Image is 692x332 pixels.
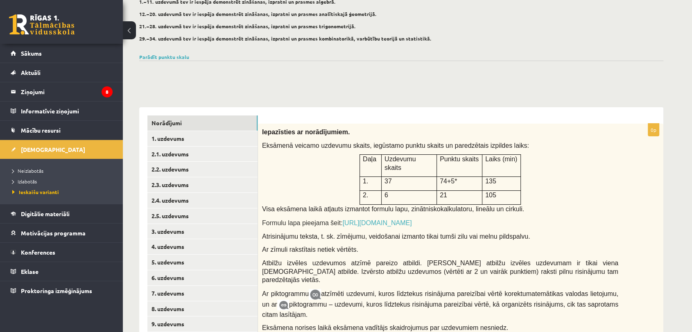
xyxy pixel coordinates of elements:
span: 1. [363,178,368,185]
span: [DEMOGRAPHIC_DATA] [21,146,85,153]
span: Eksāmenā veicamo uzdevumu skaits, iegūstamo punktu skaits un paredzētais izpildes laiks: [262,142,529,149]
a: Ieskaišu varianti [12,188,115,196]
b: 29.–34. uzdevumā tev ir iespēja demonstrēt zināšanas, izpratni un prasmes kombinatorikā, varbūtīb... [139,35,432,42]
span: Punktu skaits [440,156,479,163]
span: Motivācijas programma [21,229,86,237]
a: Eklase [11,262,113,281]
span: Ieskaišu varianti [12,189,59,195]
span: 2. [363,192,368,199]
a: Sākums [11,44,113,63]
a: Digitālie materiāli [11,204,113,223]
span: Daļa [363,156,376,163]
span: Aktuāli [21,69,41,76]
span: Visa eksāmena laikā atļauts izmantot formulu lapu, zinātnisko [262,206,440,212]
span: Iepazīsties ar norādījumiem. [262,129,350,136]
a: Proktoringa izmēģinājums [11,281,113,300]
span: 105 [485,192,496,199]
a: Aktuāli [11,63,113,82]
a: 6. uzdevums [147,270,258,285]
span: Formulu lapa pieejama šeit: [262,219,343,226]
a: 2.4. uzdevums [147,193,258,208]
span: Neizlabotās [12,167,43,174]
a: 2.2. uzdevums [147,162,258,177]
a: 5. uzdevums [147,255,258,270]
a: 4. uzdevums [147,239,258,254]
a: Parādīt punktu skalu [139,54,189,60]
span: Uzdevumu skaits [384,156,416,171]
span: Konferences [21,248,55,256]
a: Izlabotās [12,178,115,185]
span: 6 [384,192,388,199]
a: 9. uzdevums [147,316,258,332]
span: Eksāmena norises laikā eksāmena vadītājs skaidrojumus par uzdevumiem nesniedz. [262,324,508,331]
span: Izlabotās [12,178,37,185]
a: Neizlabotās [12,167,115,174]
span: Atbilžu izvēles uzdevumos atzīmē pareizo atbildi. [PERSON_NAME] atbilžu izvēles uzdevumam ir tika... [262,260,618,283]
a: [DEMOGRAPHIC_DATA] [11,140,113,159]
span: 21 [440,192,447,199]
span: 74+5* [440,178,457,185]
a: Rīgas 1. Tālmācības vidusskola [9,14,75,35]
span: Ar zīmuli rakstītais netiek vērtēts. [262,246,358,253]
a: Informatīvie ziņojumi [11,102,113,120]
b: 12.–20. uzdevumā tev ir iespēja demonstrēt zināšanas, izpratni un prasmes analītiskajā ģeometrijā. [139,11,377,17]
a: Ziņojumi8 [11,82,113,101]
a: 1. uzdevums [147,131,258,146]
span: Digitālie materiāli [21,210,70,217]
span: Ar piktogrammu atzīmēti uzdevumi, kuros līdztekus risinājuma pareizībai vērtē korektu [262,290,526,297]
a: 3. uzdevums [147,224,258,239]
span: 135 [485,178,496,185]
span: Atrisinājumu teksta, t. sk. zīmējumu, veidošanai izmanto tikai tumši zilu vai melnu pildspalvu. [262,233,530,240]
span: Proktoringa izmēģinājums [21,287,92,294]
a: [URL][DOMAIN_NAME] [343,219,412,226]
a: Motivācijas programma [11,224,113,242]
span: Sākums [21,50,42,57]
span: matemātikas valodas lietojumu, un ar piktogrammu – uzdevumi, kuros līdztekus risinājuma pareizība... [262,290,618,318]
a: Konferences [11,243,113,262]
b: 21.–28. uzdevumā tev ir iespēja demonstrēt zināšanas, izpratni un prasmes trigonometrijā. [139,23,356,29]
a: 7. uzdevums [147,286,258,301]
a: 2.1. uzdevums [147,147,258,162]
a: 2.3. uzdevums [147,177,258,192]
a: 2.5. uzdevums [147,208,258,224]
span: Eklase [21,268,38,275]
legend: Ziņojumi [21,82,113,101]
img: Attēls, kurā ir simbols, grafika, logotips, aplis Apraksts ģenerēts automātiski [309,289,321,300]
p: 0p [648,123,659,136]
a: Mācību resursi [11,121,113,140]
a: Norādījumi [147,115,258,131]
span: kalkulatoru, lineālu un cirkuli. [440,206,524,212]
span: Laiks (min) [485,156,517,163]
a: 8. uzdevums [147,301,258,316]
span: Mācību resursi [21,126,61,134]
i: 8 [102,86,113,97]
img: ouxUjZBr3C0Sf4Fu1yQ6A8Oq5EWdBTQoAAAAABJRU5ErkJggg== [277,300,289,310]
span: 37 [384,178,392,185]
legend: Informatīvie ziņojumi [21,102,113,120]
